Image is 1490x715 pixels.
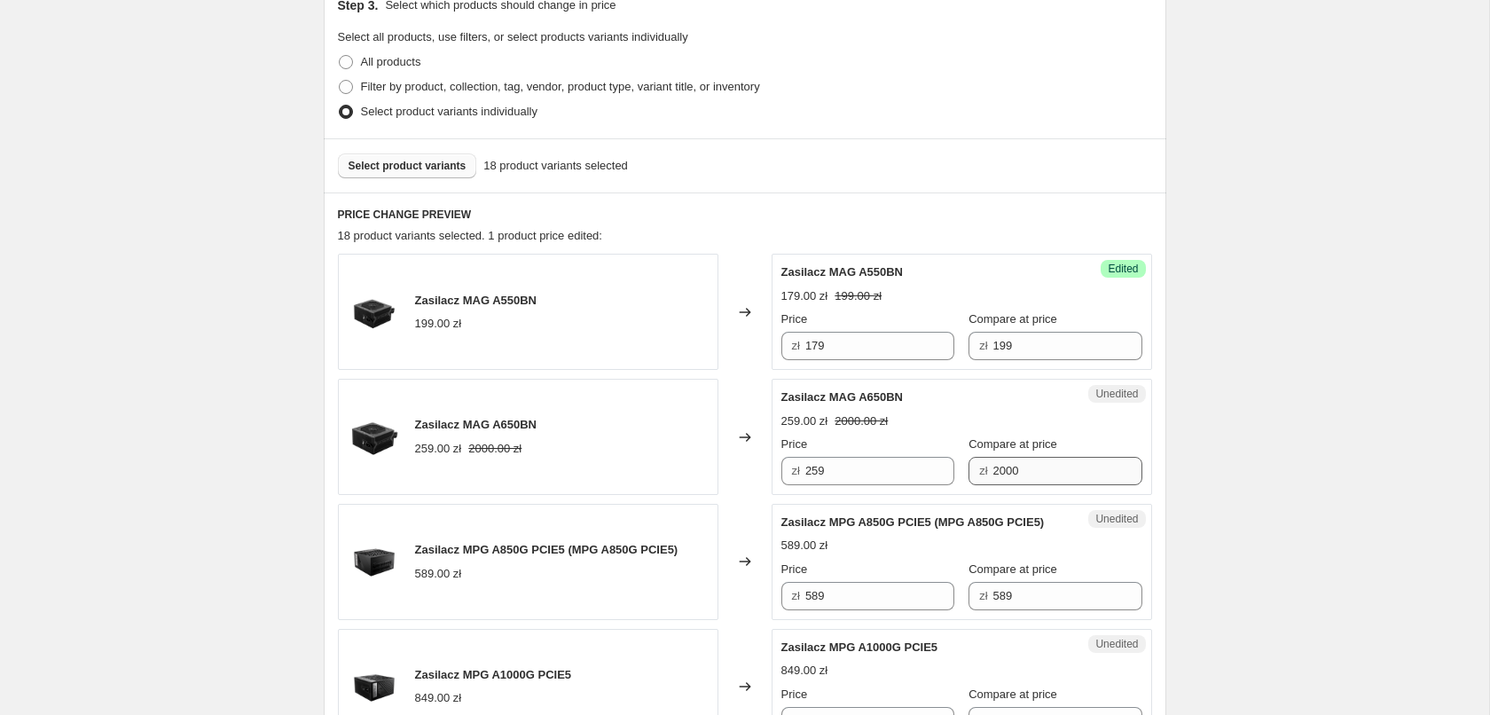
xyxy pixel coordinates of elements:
[968,312,1057,326] span: Compare at price
[415,440,462,458] div: 259.00 zł
[781,390,904,404] span: Zasilacz MAG A650BN
[781,687,808,701] span: Price
[781,640,938,654] span: Zasilacz MPG A1000G PCIE5
[361,105,537,118] span: Select product variants individually
[968,562,1057,576] span: Compare at price
[415,565,462,583] div: 589.00 zł
[792,339,800,352] span: zł
[781,265,904,279] span: Zasilacz MAG A550BN
[349,159,467,173] span: Select product variants
[1095,637,1138,651] span: Unedited
[415,418,537,431] span: Zasilacz MAG A650BN
[348,286,401,339] img: MAG-A550BN_80x.png
[979,464,987,477] span: zł
[483,157,628,175] span: 18 product variants selected
[348,660,401,713] img: MPG-A1000G-PCIE5_80x.png
[781,437,808,451] span: Price
[338,30,688,43] span: Select all products, use filters, or select products variants individually
[792,464,800,477] span: zł
[1108,262,1138,276] span: Edited
[781,312,808,326] span: Price
[415,315,462,333] div: 199.00 zł
[781,537,828,554] div: 589.00 zł
[979,589,987,602] span: zł
[361,55,421,68] span: All products
[348,411,401,464] img: ZasilaczMAGA650BN_80x.png
[415,543,678,556] span: Zasilacz MPG A850G PCIE5 (MPG A850G PCIE5)
[348,535,401,588] img: MPG-A850G-PCIE5_80x.png
[979,339,987,352] span: zł
[835,412,888,430] strike: 2000.00 zł
[338,153,477,178] button: Select product variants
[792,589,800,602] span: zł
[835,287,882,305] strike: 199.00 zł
[338,208,1152,222] h6: PRICE CHANGE PREVIEW
[415,294,537,307] span: Zasilacz MAG A550BN
[968,437,1057,451] span: Compare at price
[1095,387,1138,401] span: Unedited
[781,412,828,430] div: 259.00 zł
[415,689,462,707] div: 849.00 zł
[468,440,521,458] strike: 2000.00 zł
[781,515,1045,529] span: Zasilacz MPG A850G PCIE5 (MPG A850G PCIE5)
[781,662,828,680] div: 849.00 zł
[781,562,808,576] span: Price
[415,668,572,681] span: Zasilacz MPG A1000G PCIE5
[361,80,760,93] span: Filter by product, collection, tag, vendor, product type, variant title, or inventory
[1095,512,1138,526] span: Unedited
[338,229,602,242] span: 18 product variants selected. 1 product price edited:
[781,287,828,305] div: 179.00 zł
[968,687,1057,701] span: Compare at price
